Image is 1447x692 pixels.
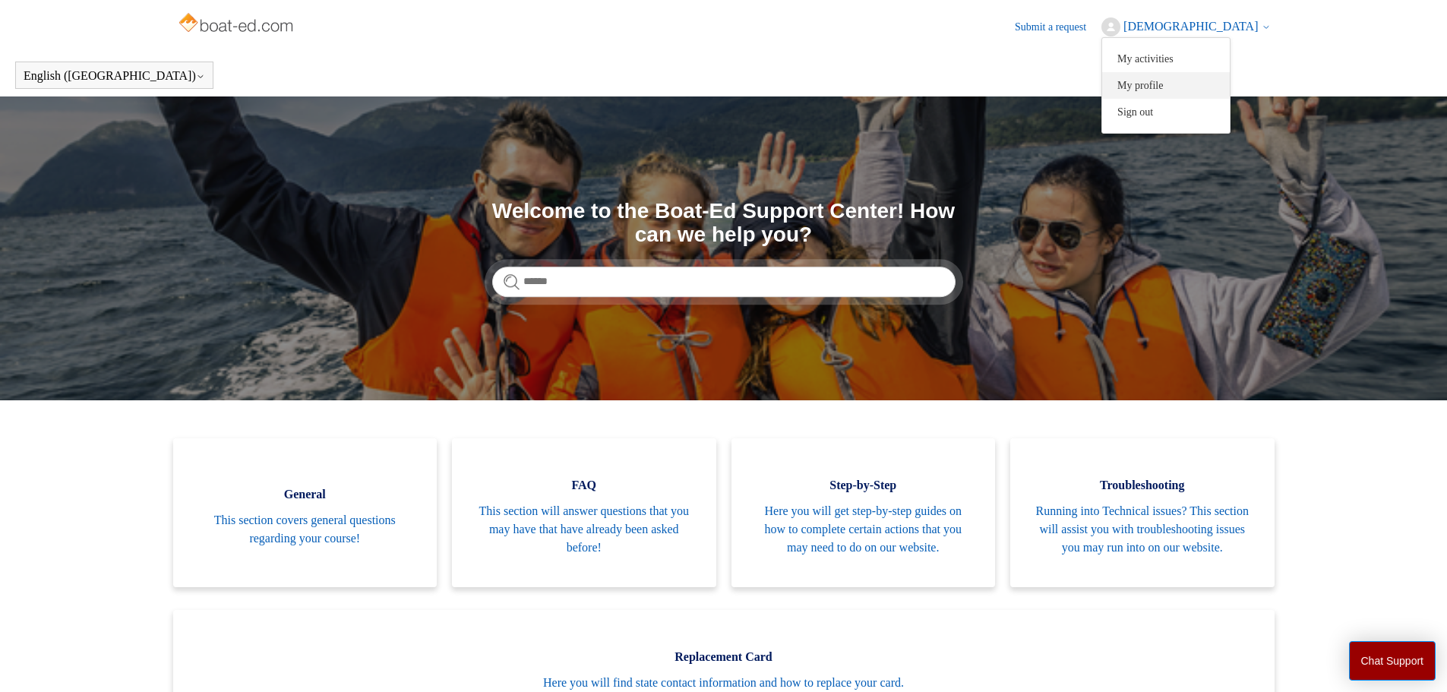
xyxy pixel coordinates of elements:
[1349,641,1436,681] button: Chat Support
[173,438,438,587] a: General This section covers general questions regarding your course!
[1015,19,1101,35] a: Submit a request
[196,485,415,504] span: General
[1102,46,1230,72] a: My activities
[754,476,973,495] span: Step-by-Step
[1102,72,1230,99] a: My profile
[1010,438,1275,587] a: Troubleshooting Running into Technical issues? This section will assist you with troubleshooting ...
[492,200,956,247] h1: Welcome to the Boat-Ed Support Center! How can we help you?
[177,9,298,39] img: Boat-Ed Help Center home page
[24,69,205,83] button: English ([GEOGRAPHIC_DATA])
[196,511,415,548] span: This section covers general questions regarding your course!
[1033,476,1252,495] span: Troubleshooting
[452,438,716,587] a: FAQ This section will answer questions that you may have that have already been asked before!
[731,438,996,587] a: Step-by-Step Here you will get step-by-step guides on how to complete certain actions that you ma...
[196,648,1252,666] span: Replacement Card
[196,674,1252,692] span: Here you will find state contact information and how to replace your card.
[1102,99,1230,125] a: Sign out
[492,267,956,297] input: Search
[1101,17,1270,36] button: [DEMOGRAPHIC_DATA]
[475,476,693,495] span: FAQ
[754,502,973,557] span: Here you will get step-by-step guides on how to complete certain actions that you may need to do ...
[475,502,693,557] span: This section will answer questions that you may have that have already been asked before!
[1033,502,1252,557] span: Running into Technical issues? This section will assist you with troubleshooting issues you may r...
[1123,20,1258,33] span: [DEMOGRAPHIC_DATA]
